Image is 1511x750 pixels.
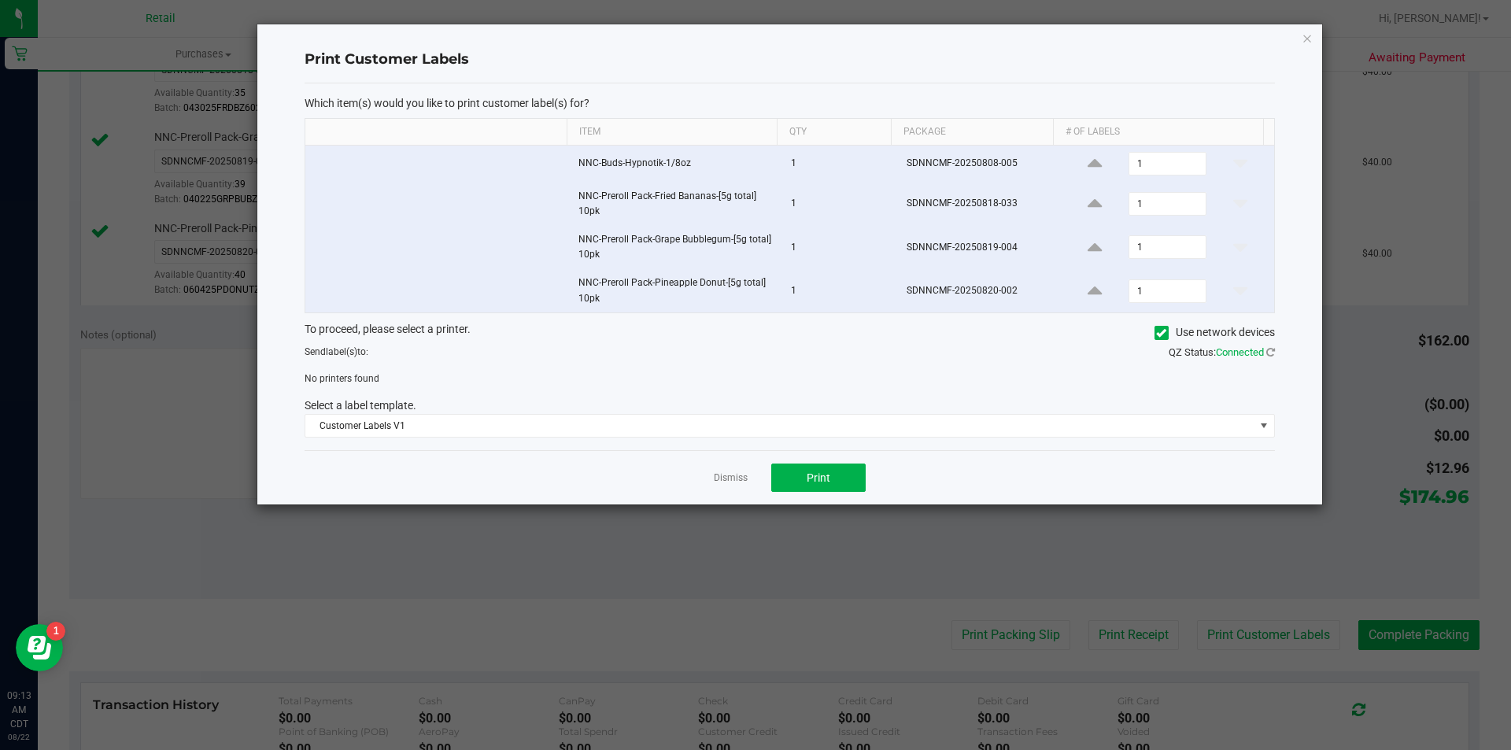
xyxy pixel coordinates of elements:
td: 1 [781,146,897,183]
div: Select a label template. [293,397,1287,414]
p: Which item(s) would you like to print customer label(s) for? [305,96,1275,110]
span: Customer Labels V1 [305,415,1254,437]
a: Dismiss [714,471,748,485]
th: Qty [777,119,891,146]
td: SDNNCMF-20250820-002 [897,269,1062,312]
label: Use network devices [1154,324,1275,341]
span: Send to: [305,346,368,357]
td: 1 [781,183,897,226]
td: NNC-Buds-Hypnotik-1/8oz [569,146,781,183]
span: Connected [1216,346,1264,358]
button: Print [771,464,866,492]
iframe: Resource center unread badge [46,622,65,641]
span: No printers found [305,373,379,384]
td: 1 [781,269,897,312]
th: # of labels [1053,119,1263,146]
td: SDNNCMF-20250818-033 [897,183,1062,226]
span: QZ Status: [1169,346,1275,358]
div: To proceed, please select a printer. [293,321,1287,345]
span: Print [807,471,830,484]
td: SDNNCMF-20250819-004 [897,226,1062,269]
td: NNC-Preroll Pack-Pineapple Donut-[5g total] 10pk [569,269,781,312]
td: 1 [781,226,897,269]
th: Package [891,119,1053,146]
td: NNC-Preroll Pack-Grape Bubblegum-[5g total] 10pk [569,226,781,269]
span: label(s) [326,346,357,357]
td: NNC-Preroll Pack-Fried Bananas-[5g total] 10pk [569,183,781,226]
td: SDNNCMF-20250808-005 [897,146,1062,183]
h4: Print Customer Labels [305,50,1275,70]
iframe: Resource center [16,624,63,671]
th: Item [567,119,777,146]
